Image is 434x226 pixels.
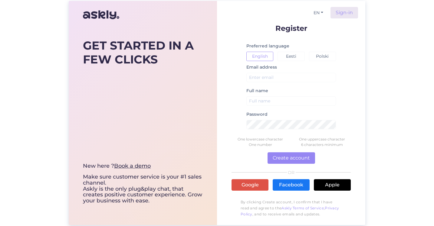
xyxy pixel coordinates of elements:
[83,39,203,66] div: GET STARTED IN A FEW CLICKS
[246,52,273,61] button: English
[83,163,203,204] div: Make sure customer service is your #1 sales channel. Askly is the only plug&play chat, that creat...
[246,111,268,118] label: Password
[232,24,351,32] p: Register
[83,8,119,22] img: Askly
[246,43,289,49] label: Preferred language
[278,52,304,61] button: Eesti
[114,163,151,169] a: Book a demo
[287,170,296,175] span: OR
[83,163,203,169] div: New here ?
[229,137,291,142] div: One lowercase character
[246,64,277,70] label: Email address
[246,73,336,82] input: Enter email
[281,206,324,210] a: Askly Terms of Service
[311,8,326,17] button: EN
[273,179,310,191] a: Facebook
[232,196,351,220] p: By clicking Create account, I confirm that I have read and agree to the , , and to receive emails...
[314,179,351,191] a: Apple
[246,96,336,106] input: Full name
[229,142,291,147] div: One number
[291,142,353,147] div: 6 characters minimum
[246,88,268,94] label: Full name
[232,179,268,191] a: Google
[268,152,315,164] button: Create account
[330,7,358,18] a: Sign-in
[291,137,353,142] div: One uppercase character
[309,52,336,61] button: Polski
